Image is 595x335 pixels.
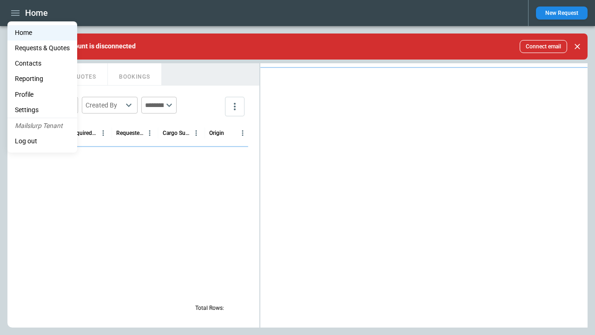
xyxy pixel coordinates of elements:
[7,118,77,134] li: Mailslurp Tenant
[7,25,77,40] a: Home
[7,56,77,71] a: Contacts
[7,102,77,118] a: Settings
[7,40,77,56] a: Requests & Quotes
[7,134,77,149] li: Log out
[7,87,77,102] a: Profile
[7,71,77,87] a: Reporting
